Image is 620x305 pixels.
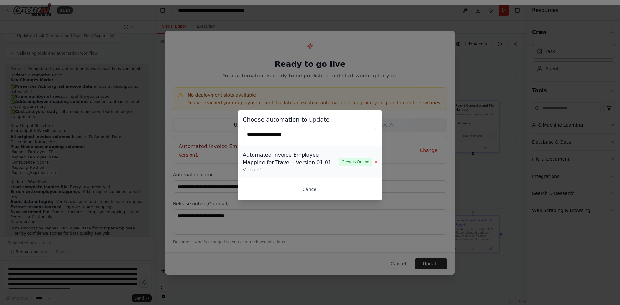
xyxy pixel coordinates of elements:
div: Version 1 [243,167,339,173]
button: Automated Invoice Employee Mapping for Travel - Version 01.01Version1Crew is Online [238,146,382,178]
div: Automated Invoice Employee Mapping for Travel - Version 01.01 [243,151,339,167]
button: Cancel [243,184,377,195]
span: Crew is Online [339,158,372,166]
h3: Choose automation to update [243,115,377,124]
